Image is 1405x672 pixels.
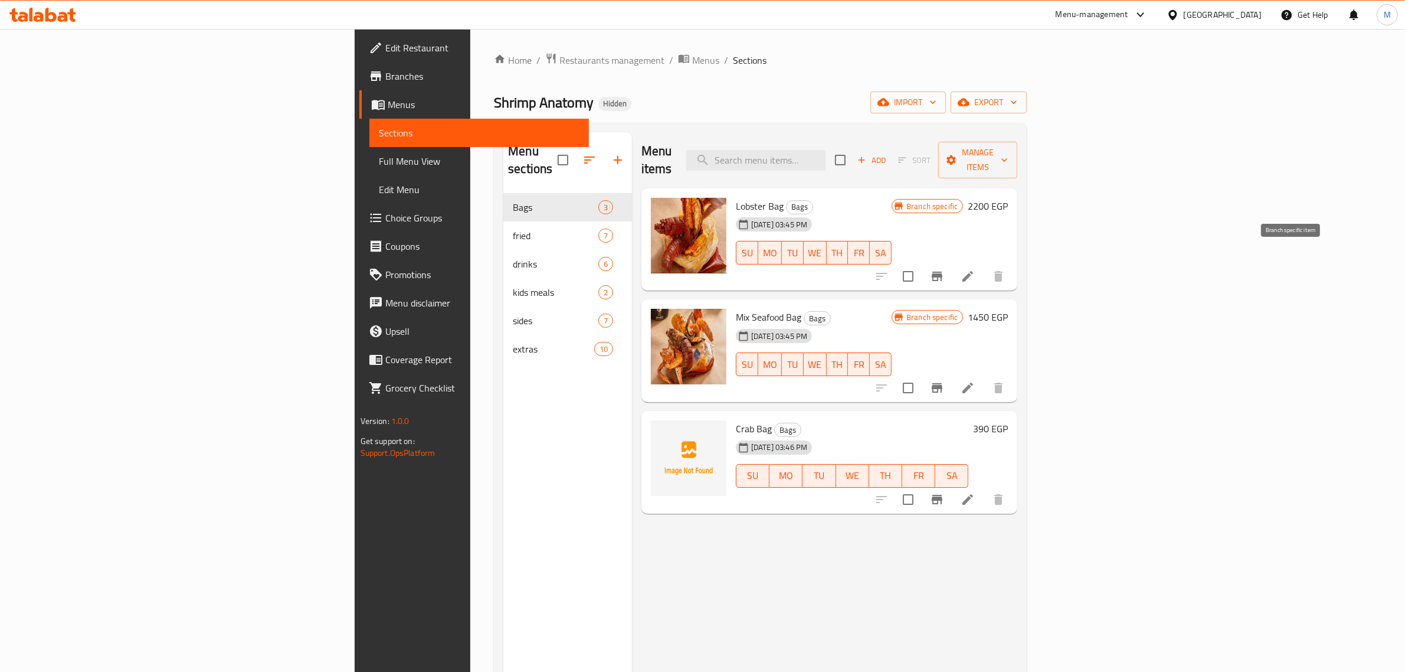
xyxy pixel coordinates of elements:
div: extras10 [503,335,632,363]
span: Menus [692,53,719,67]
span: Select to update [896,487,921,512]
a: Restaurants management [545,53,664,68]
div: items [598,229,613,243]
span: 3 [599,202,613,213]
button: WE [836,464,869,488]
span: TH [831,356,844,373]
a: Menus [678,53,719,68]
span: export [960,95,1017,110]
span: TU [787,356,799,373]
nav: breadcrumb [494,53,1027,68]
span: sides [513,314,598,328]
span: Sections [733,53,767,67]
div: items [594,342,613,356]
div: items [598,285,613,299]
button: SU [736,353,758,376]
button: FR [848,241,870,265]
a: Menus [359,90,589,119]
button: FR [848,353,870,376]
span: Upsell [385,324,580,338]
span: Sort sections [575,146,604,174]
button: Add section [604,146,632,174]
button: SA [935,464,968,488]
button: WE [804,353,827,376]
h2: Menu items [641,142,672,178]
span: fried [513,229,598,243]
span: MO [763,244,777,262]
span: Get support on: [361,433,415,449]
div: Bags [804,311,831,325]
span: Bags [804,312,830,325]
span: Bags [787,200,813,214]
span: [DATE] 03:45 PM [746,331,812,342]
a: Edit Restaurant [359,34,589,62]
button: TU [803,464,836,488]
span: Manage items [948,145,1008,175]
span: Add item [853,151,890,169]
span: MO [763,356,777,373]
input: search [686,150,826,171]
span: SA [875,356,887,373]
span: 6 [599,259,613,270]
span: Select to update [896,376,921,400]
button: SA [870,241,892,265]
span: Select to update [896,264,921,289]
button: SA [870,353,892,376]
span: Edit Restaurant [385,41,580,55]
span: Sections [379,126,580,140]
button: export [951,92,1027,113]
div: kids meals2 [503,278,632,306]
h6: 390 EGP [973,420,1008,437]
span: Bags [513,200,598,214]
img: Crab Bag [651,420,726,496]
a: Coupons [359,232,589,260]
h6: 2200 EGP [968,198,1008,214]
span: FR [853,244,865,262]
a: Full Menu View [369,147,589,175]
span: Menu disclaimer [385,296,580,310]
span: Coverage Report [385,353,580,367]
span: Select section first [890,151,938,169]
span: MO [774,467,798,484]
a: Menu disclaimer [359,289,589,317]
button: SU [736,241,758,265]
button: MO [758,241,782,265]
a: Upsell [359,317,589,345]
div: Bags [774,423,801,437]
span: Select all sections [551,148,575,172]
img: Lobster Bag [651,198,726,273]
a: Branches [359,62,589,90]
span: Promotions [385,268,580,282]
button: FR [902,464,935,488]
span: extras [513,342,594,356]
button: TH [869,464,902,488]
span: Branch specific [902,312,962,323]
button: MO [769,464,803,488]
button: TU [782,353,804,376]
div: fried7 [503,221,632,250]
button: MO [758,353,782,376]
span: SA [875,244,887,262]
h6: 1450 EGP [968,309,1008,325]
span: drinks [513,257,598,271]
button: import [870,92,946,113]
button: Add [853,151,890,169]
div: kids meals [513,285,598,299]
span: [DATE] 03:45 PM [746,219,812,230]
span: Lobster Bag [736,197,784,215]
span: TU [807,467,831,484]
button: SU [736,464,769,488]
div: items [598,314,613,328]
span: TH [874,467,898,484]
span: 2 [599,287,613,298]
span: import [880,95,936,110]
span: Add [856,154,887,167]
span: Choice Groups [385,211,580,225]
span: Grocery Checklist [385,381,580,395]
button: delete [984,485,1013,514]
button: Branch-specific-item [923,485,951,514]
img: Mix Seafood Bag [651,309,726,384]
span: WE [808,244,822,262]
